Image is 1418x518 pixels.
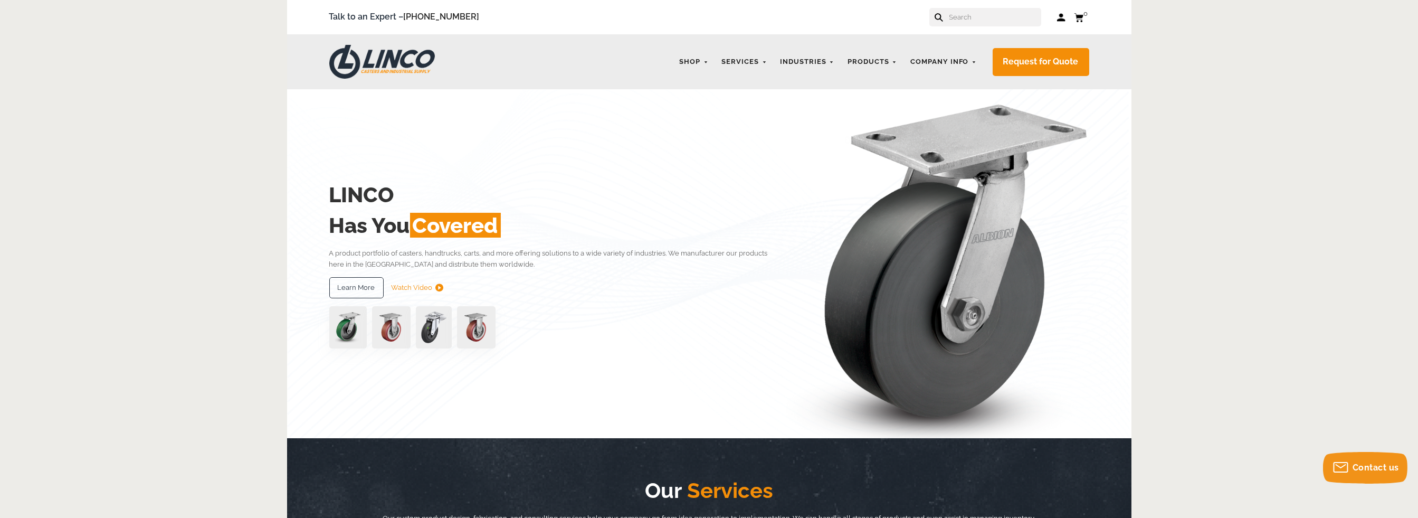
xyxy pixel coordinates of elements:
[993,48,1089,76] a: Request for Quote
[682,478,773,503] span: Services
[775,52,840,72] a: Industries
[410,213,501,238] span: Covered
[416,306,452,349] img: lvwpp200rst849959jpg-30522-removebg-preview-1.png
[716,52,772,72] a: Services
[1074,11,1089,24] a: 0
[329,306,367,349] img: pn3orx8a-94725-1-1-.png
[1084,10,1088,17] span: 0
[392,277,443,298] a: Watch Video
[905,52,982,72] a: Company Info
[329,248,784,270] p: A product portfolio of casters, handtrucks, carts, and more offering solutions to a wide variety ...
[329,45,435,79] img: LINCO CASTERS & INDUSTRIAL SUPPLY
[372,475,1047,506] h2: Our
[1323,452,1407,484] button: Contact us
[404,12,480,22] a: [PHONE_NUMBER]
[457,306,496,349] img: capture-59611-removebg-preview-1.png
[329,277,384,298] a: Learn More
[1057,12,1066,23] a: Log in
[329,210,784,241] h2: Has You
[372,306,411,349] img: capture-59611-removebg-preview-1.png
[786,89,1089,438] img: linco_caster
[435,284,443,291] img: subtract.png
[842,52,902,72] a: Products
[329,180,784,210] h2: LINCO
[948,8,1041,26] input: Search
[329,10,480,24] span: Talk to an Expert –
[1353,463,1399,473] span: Contact us
[674,52,714,72] a: Shop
